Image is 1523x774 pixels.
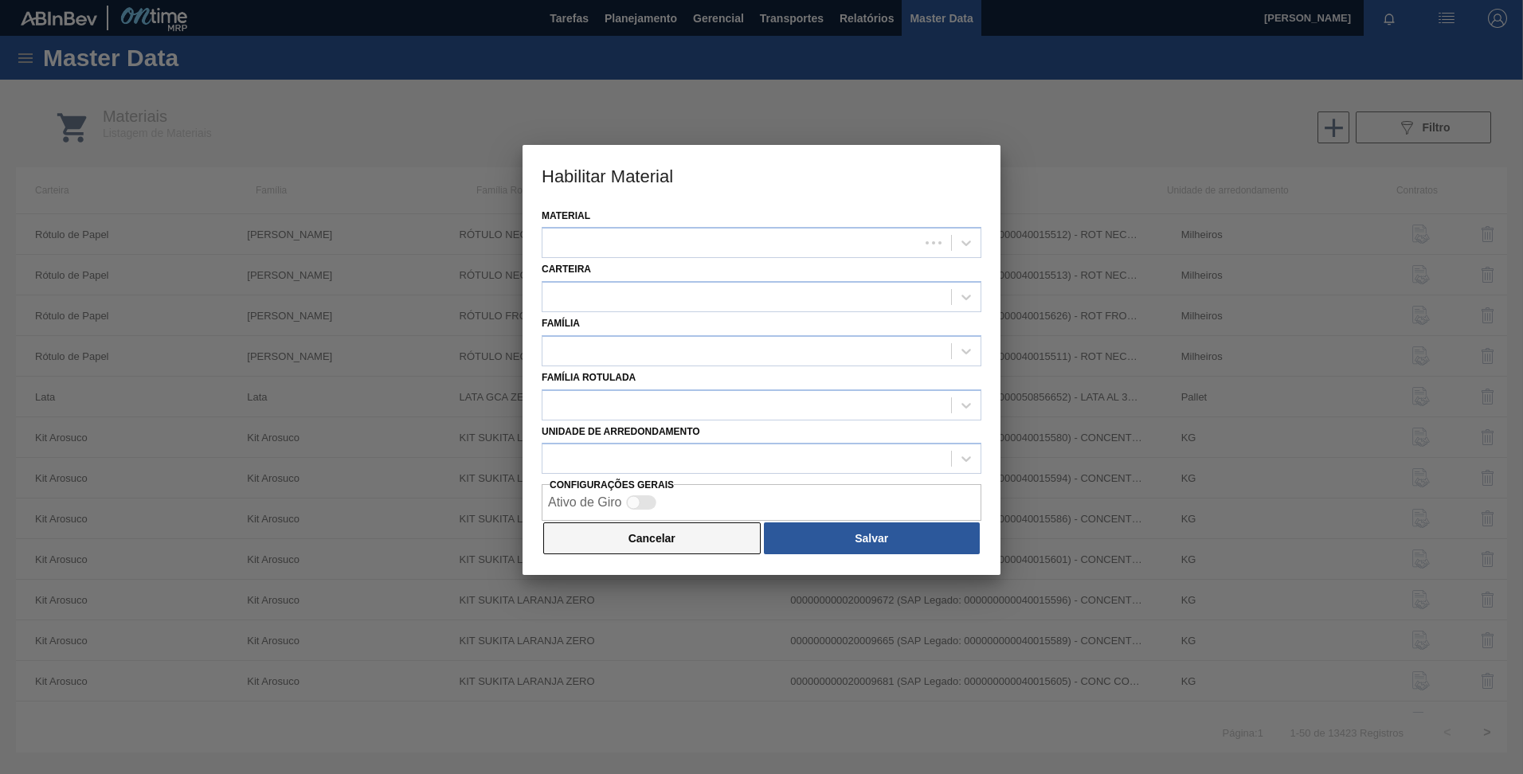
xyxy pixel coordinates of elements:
[542,426,700,437] label: Unidade de arredondamento
[548,495,621,509] label: Ativo de Giro
[543,522,761,554] button: Cancelar
[523,145,1000,205] h3: Habilitar Material
[542,318,580,329] label: Família
[764,522,980,554] button: Salvar
[542,210,590,221] label: Material
[542,372,636,383] label: Família Rotulada
[542,264,591,275] label: Carteira
[550,479,674,491] label: Configurações Gerais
